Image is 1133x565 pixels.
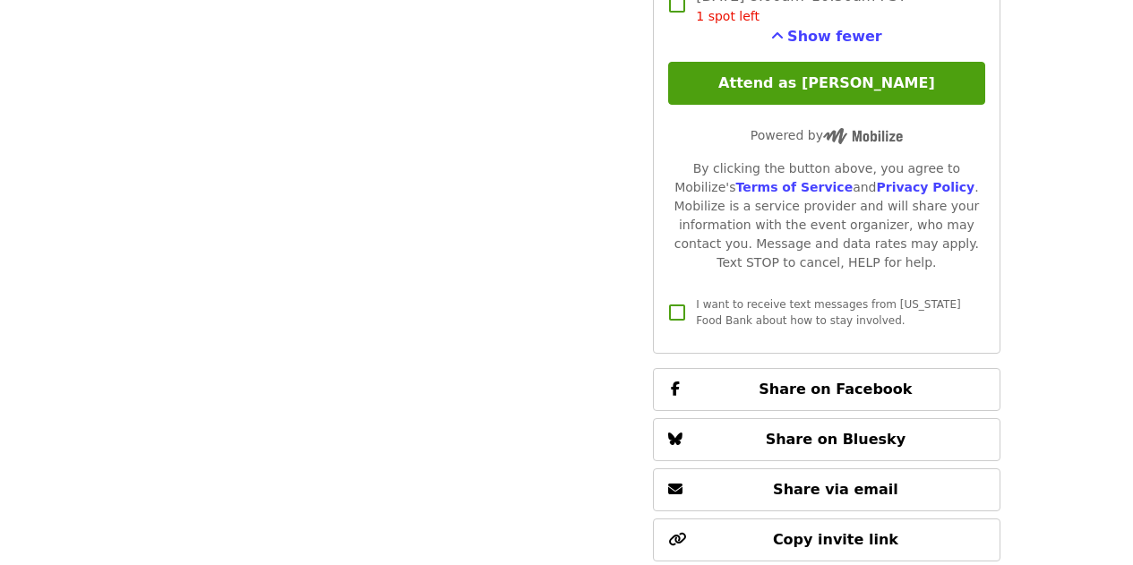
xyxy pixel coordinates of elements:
[653,368,1000,411] button: Share on Facebook
[787,28,882,45] span: Show fewer
[696,9,760,23] span: 1 spot left
[668,62,984,105] button: Attend as [PERSON_NAME]
[653,418,1000,461] button: Share on Bluesky
[668,159,984,272] div: By clicking the button above, you agree to Mobilize's and . Mobilize is a service provider and wi...
[771,26,882,47] button: See more timeslots
[751,128,903,142] span: Powered by
[696,298,960,327] span: I want to receive text messages from [US_STATE] Food Bank about how to stay involved.
[653,468,1000,511] button: Share via email
[876,180,974,194] a: Privacy Policy
[773,481,898,498] span: Share via email
[823,128,903,144] img: Powered by Mobilize
[735,180,853,194] a: Terms of Service
[759,381,912,398] span: Share on Facebook
[653,518,1000,561] button: Copy invite link
[773,531,898,548] span: Copy invite link
[766,431,906,448] span: Share on Bluesky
